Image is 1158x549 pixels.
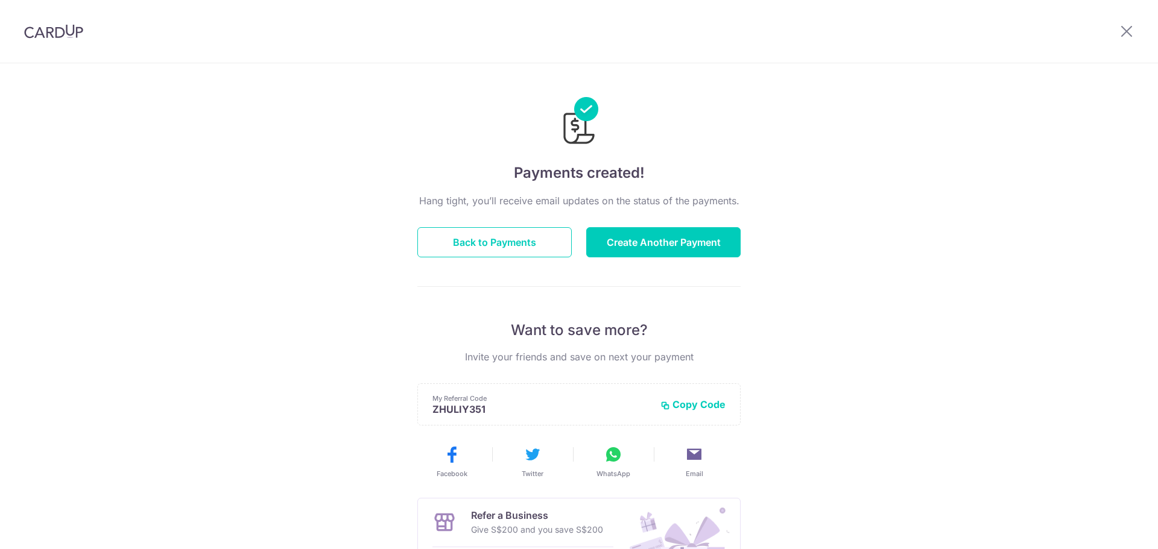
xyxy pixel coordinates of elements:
[471,508,603,522] p: Refer a Business
[471,522,603,537] p: Give S$200 and you save S$200
[586,227,741,257] button: Create Another Payment
[417,321,741,340] p: Want to save more?
[437,469,467,478] span: Facebook
[660,398,726,410] button: Copy Code
[659,445,730,478] button: Email
[560,97,598,148] img: Payments
[578,445,649,478] button: WhatsApp
[432,403,651,415] p: ZHULIY351
[417,227,572,257] button: Back to Payments
[686,469,703,478] span: Email
[432,394,651,403] p: My Referral Code
[596,469,630,478] span: WhatsApp
[417,350,741,364] p: Invite your friends and save on next your payment
[416,445,487,478] button: Facebook
[417,162,741,184] h4: Payments created!
[497,445,568,478] button: Twitter
[24,24,83,39] img: CardUp
[417,193,741,208] p: Hang tight, you’ll receive email updates on the status of the payments.
[522,469,543,478] span: Twitter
